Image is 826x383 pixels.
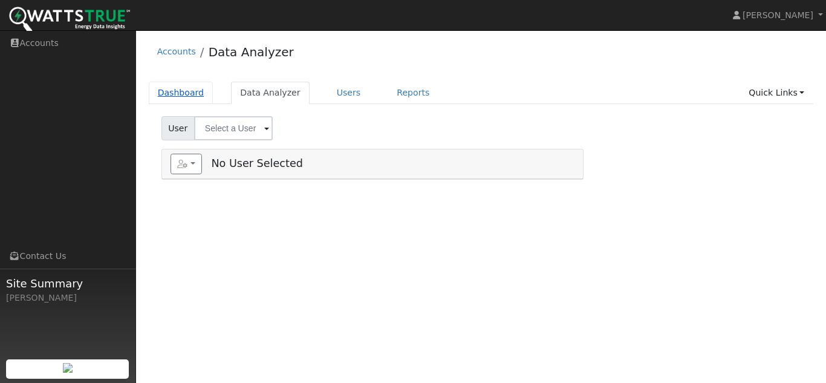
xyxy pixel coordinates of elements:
span: [PERSON_NAME] [743,10,813,20]
div: [PERSON_NAME] [6,292,129,304]
img: WattsTrue [9,7,130,34]
a: Quick Links [740,82,813,104]
input: Select a User [194,116,273,140]
a: Data Analyzer [231,82,310,104]
a: Users [328,82,370,104]
img: retrieve [63,363,73,373]
span: Site Summary [6,275,129,292]
a: Reports [388,82,438,104]
a: Data Analyzer [209,45,294,59]
a: Accounts [157,47,196,56]
a: Dashboard [149,82,213,104]
span: User [161,116,195,140]
h5: No User Selected [171,154,574,174]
